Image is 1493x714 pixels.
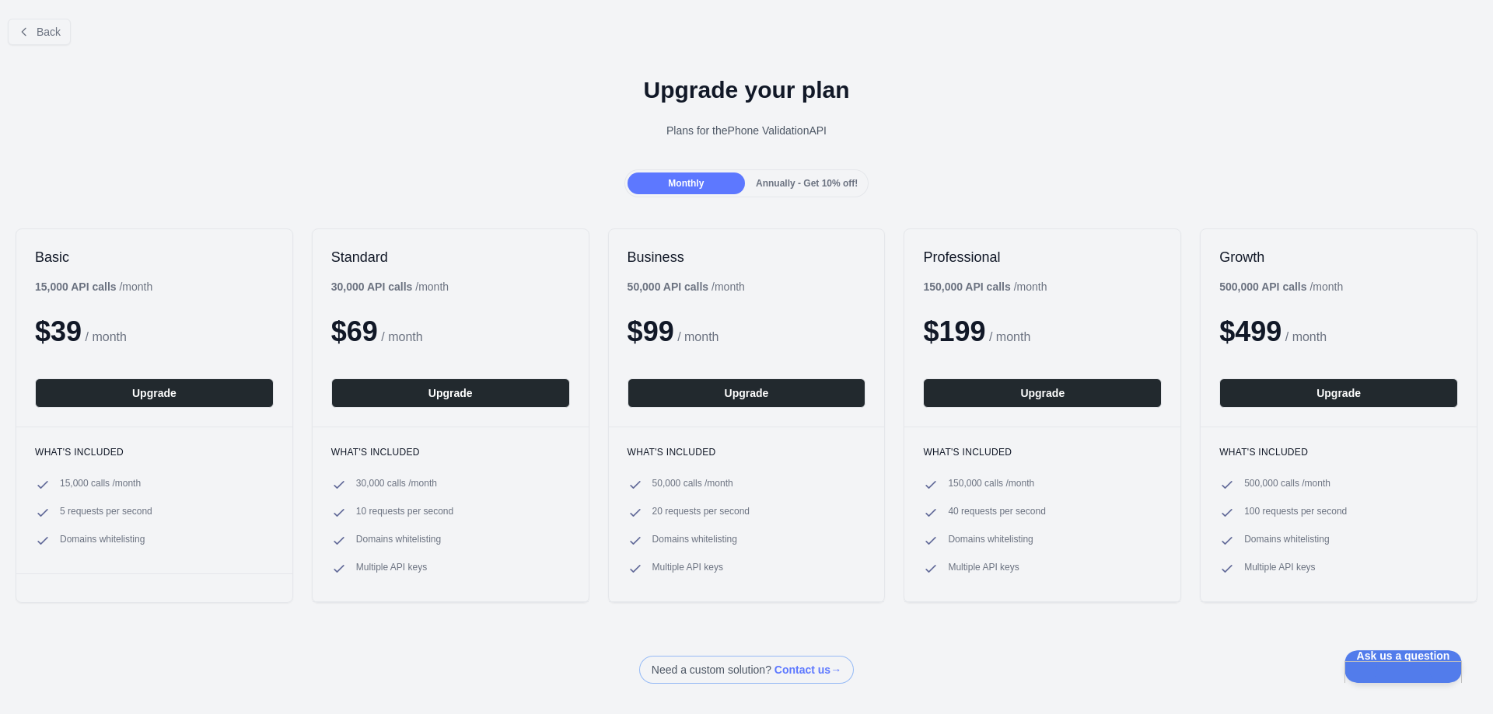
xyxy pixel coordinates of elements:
b: 50,000 API calls [628,280,709,293]
div: / month [923,279,1047,294]
b: 150,000 API calls [923,280,1010,293]
span: $ 99 [628,315,674,347]
iframe: Help Scout Beacon - Open [1344,650,1462,683]
div: / month [628,279,745,294]
span: $ 199 [923,315,985,347]
h2: Professional [923,248,1162,266]
h2: Business [628,248,866,266]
